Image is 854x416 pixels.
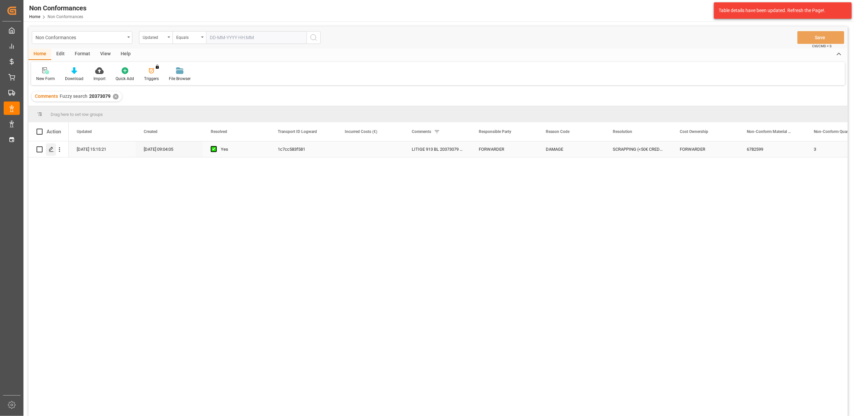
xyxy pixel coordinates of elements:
[404,141,471,157] div: LITIGE 913 BL 20373079 /// 1 colis Look / BE 674 Emballage changé et remis en stock
[35,93,58,99] span: Comments
[613,129,632,134] span: Resolution
[29,3,86,13] div: Non Conformances
[680,129,708,134] span: Cost Ownership
[28,141,69,157] div: Press SPACE to select this row.
[546,129,570,134] span: Reason Code
[345,129,377,134] span: Incurred Costs (€)
[93,76,106,82] div: Import
[143,33,166,41] div: Updated
[69,141,136,157] div: [DATE] 15:15:21
[672,141,739,157] div: FORWARDER
[28,49,51,60] div: Home
[32,31,132,44] button: open menu
[605,141,672,157] div: SCRAPPING (<50€ CREDIT NOTE)
[538,141,605,157] div: DAMAGE
[211,129,227,134] span: Resolved
[77,129,92,134] span: Updated
[65,76,83,82] div: Download
[479,129,511,134] span: Responsible Party
[221,142,262,157] div: Yes
[70,49,95,60] div: Format
[176,33,199,41] div: Equals
[47,129,61,135] div: Action
[797,31,844,44] button: Save
[173,31,206,44] button: open menu
[206,31,307,44] input: DD-MM-YYYY HH:MM
[278,129,317,134] span: Transport ID Logward
[36,76,55,82] div: New Form
[307,31,321,44] button: search button
[51,112,103,117] span: Drag here to set row groups
[36,33,125,41] div: Non Conformances
[719,7,842,14] div: Table details have been updated. Refresh the Page!.
[136,141,203,157] div: [DATE] 09:04:05
[471,141,538,157] div: FORWARDER
[51,49,70,60] div: Edit
[412,129,431,134] span: Comments
[747,129,792,134] span: Non-Conform Material (Code)
[139,31,173,44] button: open menu
[113,94,119,99] div: ✕
[60,93,87,99] span: Fuzzy search
[144,129,157,134] span: Created
[270,141,337,157] div: 1c7cc583f581
[169,76,191,82] div: File Browser
[812,44,832,49] span: Ctrl/CMD + S
[95,49,116,60] div: View
[116,49,136,60] div: Help
[89,93,111,99] span: 20373079
[29,14,40,19] a: Home
[739,141,806,157] div: 6782599
[116,76,134,82] div: Quick Add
